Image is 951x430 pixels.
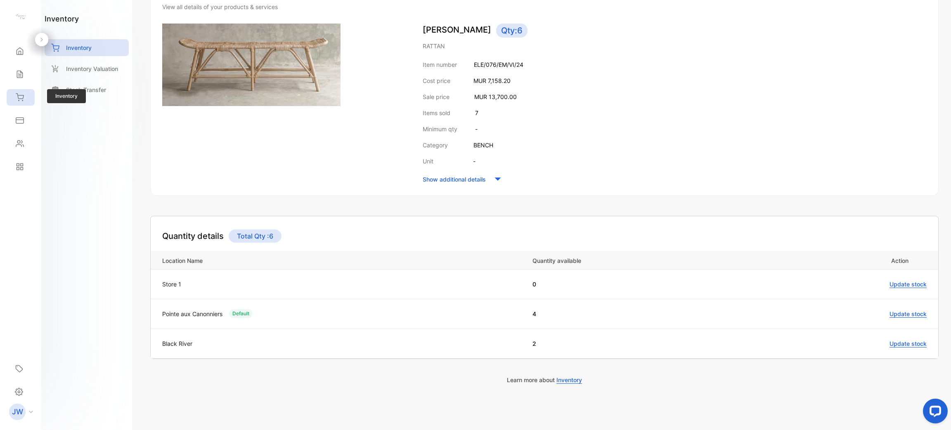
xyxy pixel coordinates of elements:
a: Inventory Valuation [45,60,129,77]
p: Action [758,255,908,265]
p: BENCH [473,141,493,149]
p: 7 [475,109,478,117]
h1: inventory [45,13,79,24]
p: Item number [423,60,457,69]
p: Inventory [66,43,92,52]
p: ELE/076/EM/VI/24 [474,60,523,69]
span: Update stock [889,281,927,288]
span: Update stock [889,310,927,318]
p: Inventory Valuation [66,64,118,73]
a: Inventory [45,39,129,56]
p: [PERSON_NAME] [423,24,927,38]
p: Category [423,141,448,149]
p: Minimum qty [423,125,457,133]
p: Cost price [423,76,450,85]
h4: Quantity details [162,230,224,242]
p: RATTAN [423,42,927,50]
span: Update stock [889,340,927,347]
div: View all details of your products & services [162,2,927,11]
p: Items sold [423,109,450,117]
p: - [475,125,478,133]
span: Qty: 6 [496,24,528,38]
p: Learn more about [150,376,939,384]
p: Store 1 [162,280,181,288]
img: logo [14,11,27,23]
p: 0 [532,280,746,288]
p: JW [12,406,23,417]
p: Stock Transfer [66,85,106,94]
p: Pointe aux Canonniers [162,310,222,318]
span: Inventory [556,376,582,384]
a: Stock Transfer [45,81,129,98]
p: Total Qty : 6 [229,229,282,243]
p: Unit [423,157,433,165]
p: Location Name [162,255,524,265]
p: Show additional details [423,175,486,184]
p: - [473,157,475,165]
iframe: LiveChat chat widget [916,395,951,430]
p: Black River [162,339,192,348]
span: Inventory [47,89,86,103]
p: 2 [532,339,746,348]
p: 4 [532,310,746,318]
img: item [162,24,341,106]
span: MUR 13,700.00 [474,93,517,100]
div: Default [229,309,253,318]
span: MUR 7,158.20 [473,77,511,84]
p: Quantity available [532,255,746,265]
p: Sale price [423,92,449,101]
